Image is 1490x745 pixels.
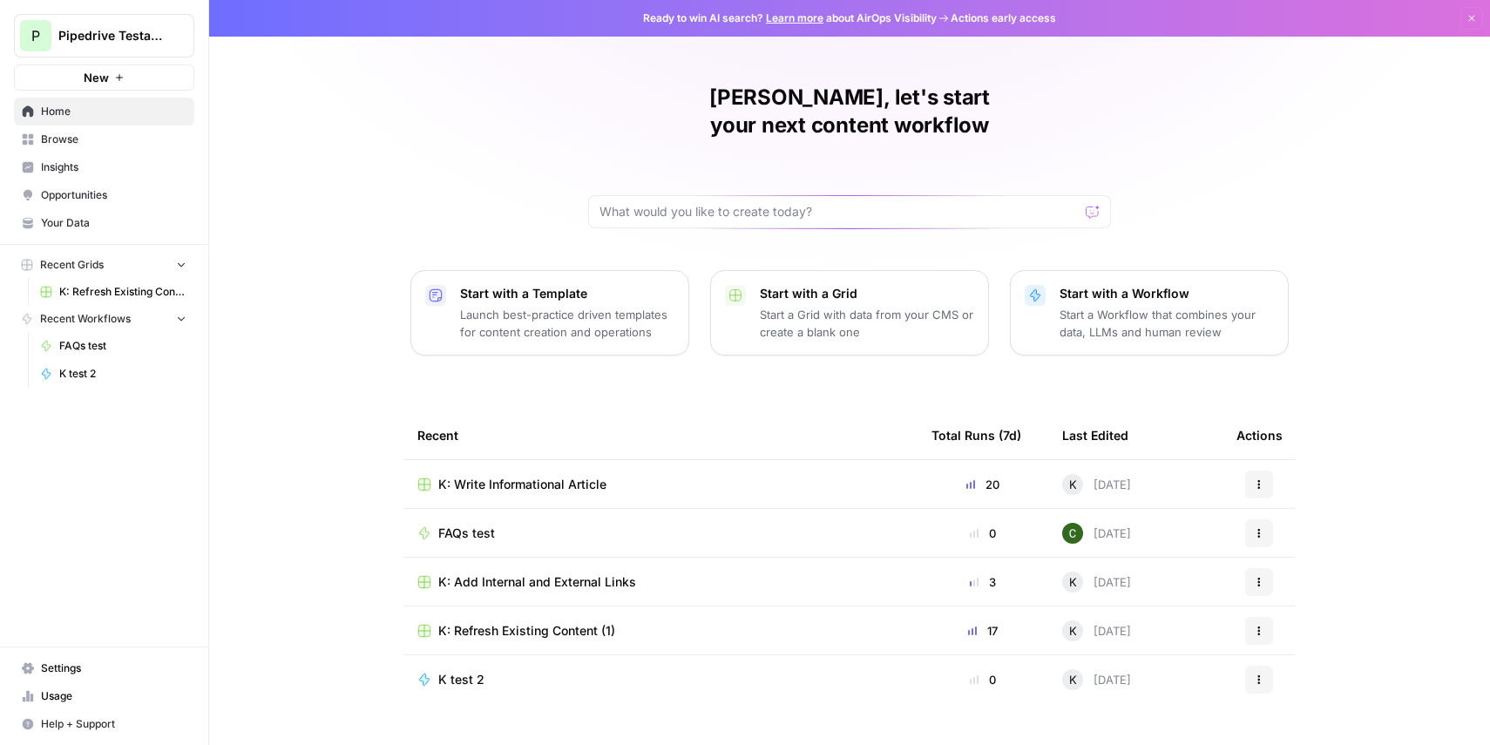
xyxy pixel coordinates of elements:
a: K test 2 [32,360,194,388]
span: Pipedrive Testaccount [58,27,164,44]
div: Actions [1236,411,1283,459]
div: Recent [417,411,904,459]
span: K [1069,476,1077,493]
span: Settings [41,660,186,676]
button: Start with a TemplateLaunch best-practice driven templates for content creation and operations [410,270,689,356]
input: What would you like to create today? [599,203,1079,220]
h1: [PERSON_NAME], let's start your next content workflow [588,84,1111,139]
div: Last Edited [1062,411,1128,459]
span: K: Write Informational Article [438,476,606,493]
a: K: Refresh Existing Content (1) [32,278,194,306]
span: K [1069,573,1077,591]
div: [DATE] [1062,474,1131,495]
span: K test 2 [59,366,186,382]
span: K test 2 [438,671,484,688]
p: Start a Grid with data from your CMS or create a blank one [760,306,974,341]
button: New [14,64,194,91]
p: Launch best-practice driven templates for content creation and operations [460,306,674,341]
button: Workspace: Pipedrive Testaccount [14,14,194,58]
span: K [1069,622,1077,640]
div: [DATE] [1062,620,1131,641]
span: P [31,25,40,46]
a: Usage [14,682,194,710]
span: Your Data [41,215,186,231]
span: K [1069,671,1077,688]
span: Ready to win AI search? about AirOps Visibility [643,10,937,26]
a: Insights [14,153,194,181]
a: Browse [14,125,194,153]
p: Start with a Workflow [1060,285,1274,302]
a: Opportunities [14,181,194,209]
button: Recent Grids [14,252,194,278]
p: Start a Workflow that combines your data, LLMs and human review [1060,306,1274,341]
div: 0 [931,525,1034,542]
div: 17 [931,622,1034,640]
span: Actions early access [951,10,1056,26]
p: Start with a Grid [760,285,974,302]
span: New [84,69,109,86]
span: FAQs test [59,338,186,354]
div: [DATE] [1062,523,1131,544]
span: Help + Support [41,716,186,732]
a: Learn more [766,11,823,24]
a: Home [14,98,194,125]
span: Insights [41,159,186,175]
button: Start with a WorkflowStart a Workflow that combines your data, LLMs and human review [1010,270,1289,356]
span: Recent Workflows [40,311,131,327]
span: Home [41,104,186,119]
span: K: Refresh Existing Content (1) [438,622,615,640]
div: 0 [931,671,1034,688]
img: lkiz1hp1bmtgi7etzbj7ggglx782 [1062,523,1083,544]
a: Your Data [14,209,194,237]
a: Settings [14,654,194,682]
a: FAQs test [417,525,904,542]
span: K: Refresh Existing Content (1) [59,284,186,300]
div: [DATE] [1062,669,1131,690]
div: Total Runs (7d) [931,411,1021,459]
span: K: Add Internal and External Links [438,573,636,591]
p: Start with a Template [460,285,674,302]
span: Recent Grids [40,257,104,273]
a: K: Write Informational Article [417,476,904,493]
div: 20 [931,476,1034,493]
span: Opportunities [41,187,186,203]
div: [DATE] [1062,572,1131,593]
span: Usage [41,688,186,704]
button: Start with a GridStart a Grid with data from your CMS or create a blank one [710,270,989,356]
button: Help + Support [14,710,194,738]
a: FAQs test [32,332,194,360]
a: K: Add Internal and External Links [417,573,904,591]
span: FAQs test [438,525,495,542]
button: Recent Workflows [14,306,194,332]
span: Browse [41,132,186,147]
div: 3 [931,573,1034,591]
a: K: Refresh Existing Content (1) [417,622,904,640]
a: K test 2 [417,671,904,688]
